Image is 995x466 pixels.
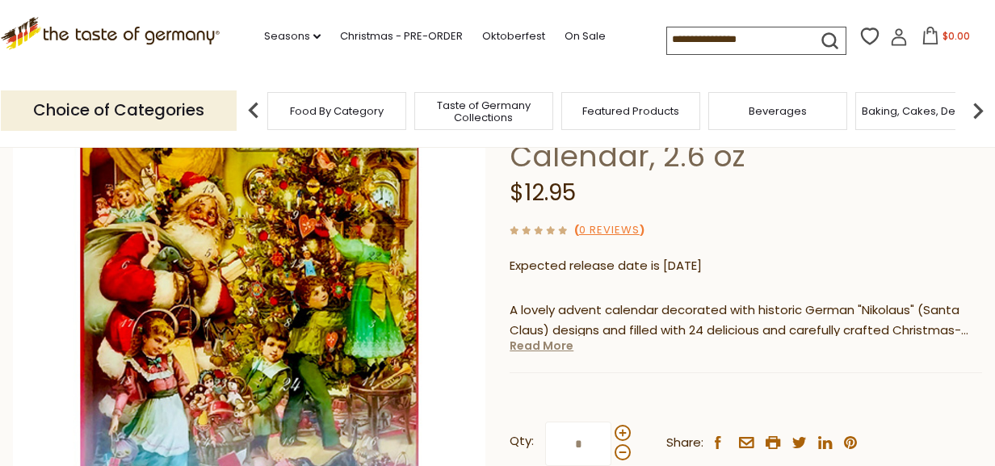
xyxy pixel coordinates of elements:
img: next arrow [962,94,994,127]
a: Food By Category [290,105,384,117]
a: Seasons [264,27,321,45]
a: Beverages [749,105,807,117]
a: 0 Reviews [579,222,640,239]
a: Read More [510,338,573,354]
a: Oktoberfest [482,27,545,45]
a: Featured Products [582,105,679,117]
input: Qty: [545,422,611,466]
strong: Qty: [510,431,534,451]
img: previous arrow [237,94,270,127]
span: $0.00 [943,29,970,43]
a: On Sale [565,27,606,45]
p: Expected release date is [DATE] [510,256,982,276]
a: Taste of Germany Collections [419,99,548,124]
a: Baking, Cakes, Desserts [862,105,987,117]
p: Choice of Categories [1,90,237,130]
a: Christmas - PRE-ORDER [340,27,463,45]
span: $12.95 [510,177,576,208]
p: A lovely advent calendar decorated with historic German "Nikolaus" (Santa Claus) designs and fill... [510,300,982,341]
button: $0.00 [911,27,980,51]
span: ( ) [574,222,644,237]
span: Share: [666,433,703,453]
